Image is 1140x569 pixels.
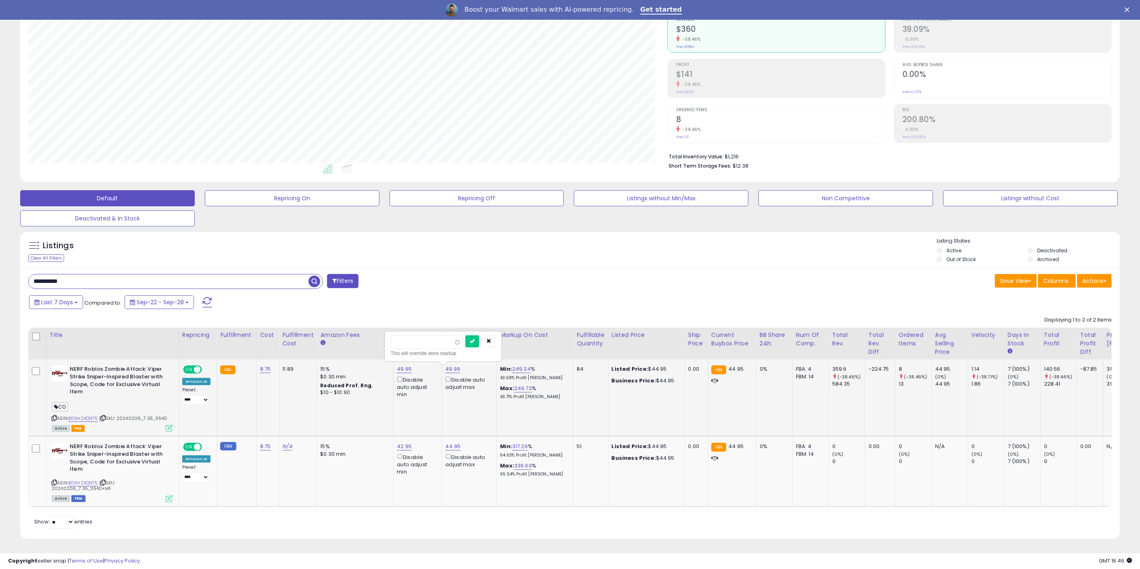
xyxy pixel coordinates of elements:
small: Prev: $584 [676,44,694,49]
div: Boost your Walmart sales with AI-powered repricing. [465,6,634,14]
div: 0 [899,458,932,465]
a: 8.75 [260,365,271,373]
a: 336.69 [514,462,532,470]
div: 1.86 [971,380,1004,388]
span: CO [52,402,68,411]
button: Save View [995,274,1037,288]
h2: 0.00% [902,70,1111,81]
div: Repricing [182,331,213,339]
span: $12.38 [733,162,748,170]
p: 43.68% Profit [PERSON_NAME] [500,375,567,381]
div: Current Buybox Price [711,331,753,348]
img: Profile image for Adrian [445,4,458,17]
a: B09H24QN75 [68,415,98,422]
div: Preset: [182,465,210,482]
div: 1.14 [971,365,1004,373]
div: BB Share 24h. [760,331,789,348]
div: Amazon AI [182,378,210,385]
small: Prev: 200.80% [902,135,926,139]
a: N/A [282,442,292,451]
div: Fulfillable Quantity [577,331,604,348]
div: 11.89 [282,365,311,373]
small: (0%) [935,374,946,380]
h5: Listings [43,240,74,251]
div: 0% [760,443,786,450]
small: (0%) [1107,374,1118,380]
div: 8 [899,365,932,373]
b: NERF Roblox Zombie Attack: Viper Strike Sniper-Inspired Blaster with Scope, Code for Exclusive Vi... [70,365,168,397]
div: 7 (100%) [1008,380,1040,388]
b: NERF Roblox Zombie Attack: Viper Strike Sniper-Inspired Blaster with Scope, Code for Exclusive Vi... [70,443,168,475]
span: Revenue [676,18,885,22]
div: Total Rev. [832,331,862,348]
small: Prev: $228 [676,89,693,94]
b: Business Price: [612,377,656,384]
div: Markup on Cost [500,331,570,339]
div: FBM: 14 [796,451,823,458]
span: ROI [902,108,1111,112]
a: 44.95 [445,442,461,451]
small: -38.46% [680,81,701,87]
b: Business Price: [612,454,656,462]
small: (0%) [1008,374,1019,380]
span: Profit [676,63,885,67]
span: Last 7 Days [41,298,73,306]
div: $44.95 [612,377,679,384]
div: This will override store markup [391,349,496,357]
span: 2025-10-6 16:46 GMT [1099,557,1132,565]
div: N/A [935,443,962,450]
b: Max: [500,462,514,469]
b: Short Term Storage Fees: [669,162,732,169]
small: (0%) [1008,451,1019,457]
span: ON [184,444,194,451]
h2: 8 [676,115,885,126]
div: Ship Price [688,331,704,348]
small: -38.46% [680,36,701,42]
div: 0.00 [688,443,702,450]
b: Max: [500,384,514,392]
div: Disable auto adjust min [397,453,436,476]
button: Listings without Min/Max [574,190,748,206]
p: 43.71% Profit [PERSON_NAME] [500,394,567,400]
div: Amazon Fees [320,331,390,339]
a: 8.75 [260,442,271,451]
div: Disable auto adjust min [397,375,436,398]
span: Profit [PERSON_NAME] [902,18,1111,22]
div: Disable auto adjust max [445,375,490,391]
small: 0.00% [902,36,919,42]
small: (-38.71%) [977,374,998,380]
button: Actions [1077,274,1112,288]
div: 0 [971,443,1004,450]
div: Title [50,331,175,339]
div: Amazon AI [182,455,210,463]
div: 0% [760,365,786,373]
button: Non Competitive [759,190,933,206]
a: 42.95 [397,442,412,451]
b: Reduced Prof. Rng. [320,382,373,389]
div: Cost [260,331,276,339]
div: Fulfillment Cost [282,331,313,348]
div: Fulfillment [220,331,253,339]
strong: Copyright [8,557,38,565]
span: 44.95 [728,442,744,450]
div: 0.00 [1080,443,1097,450]
div: Disable auto adjust max [445,453,490,468]
h2: $360 [676,25,885,35]
button: Filters [327,274,358,288]
h2: 39.09% [902,25,1111,35]
a: 249.34 [512,365,531,373]
div: 44.95 [935,365,968,373]
div: 0.00 [869,443,889,450]
span: 44.95 [728,365,744,373]
div: % [500,385,567,400]
p: 65.54% Profit [PERSON_NAME] [500,471,567,477]
div: Total Rev. Diff. [869,331,892,356]
div: 7 (100%) [1008,365,1040,373]
div: $10 - $10.90 [320,389,387,396]
span: Sep-22 - Sep-28 [137,298,184,306]
label: Archived [1038,256,1059,263]
h2: 200.80% [902,115,1111,126]
a: B09H24QN75 [68,480,98,486]
div: % [500,365,567,380]
img: 41MdKP3JqrL._SL40_.jpg [52,365,68,382]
